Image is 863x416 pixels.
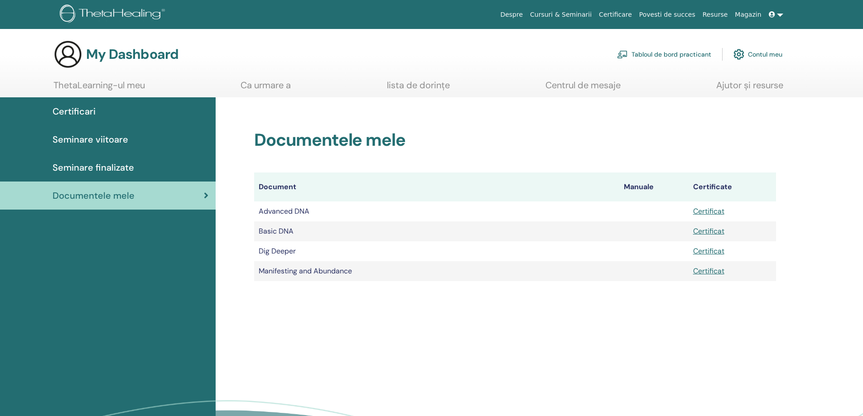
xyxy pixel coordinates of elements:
[733,47,744,62] img: cog.svg
[545,80,621,97] a: Centrul de mesaje
[693,226,724,236] a: Certificat
[254,201,619,221] td: Advanced DNA
[733,44,782,64] a: Contul meu
[254,241,619,261] td: Dig Deeper
[53,133,128,146] span: Seminare viitoare
[254,172,619,201] th: Document
[693,266,724,276] a: Certificat
[53,161,134,174] span: Seminare finalizate
[254,261,619,281] td: Manifesting and Abundance
[699,6,732,23] a: Resurse
[60,5,168,25] img: logo.png
[387,80,450,97] a: lista de dorințe
[619,172,689,201] th: Manuale
[716,80,783,97] a: Ajutor și resurse
[254,130,776,151] h2: Documentele mele
[731,6,765,23] a: Magazin
[53,189,135,202] span: Documentele mele
[693,206,724,216] a: Certificat
[617,50,628,58] img: chalkboard-teacher.svg
[241,80,291,97] a: Ca urmare a
[53,40,82,69] img: generic-user-icon.jpg
[86,46,178,62] h3: My Dashboard
[595,6,636,23] a: Certificare
[617,44,711,64] a: Tabloul de bord practicant
[53,80,145,97] a: ThetaLearning-ul meu
[53,105,96,118] span: Certificari
[689,172,776,201] th: Certificate
[254,221,619,241] td: Basic DNA
[497,6,526,23] a: Despre
[636,6,699,23] a: Povesti de succes
[526,6,595,23] a: Cursuri & Seminarii
[693,246,724,256] a: Certificat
